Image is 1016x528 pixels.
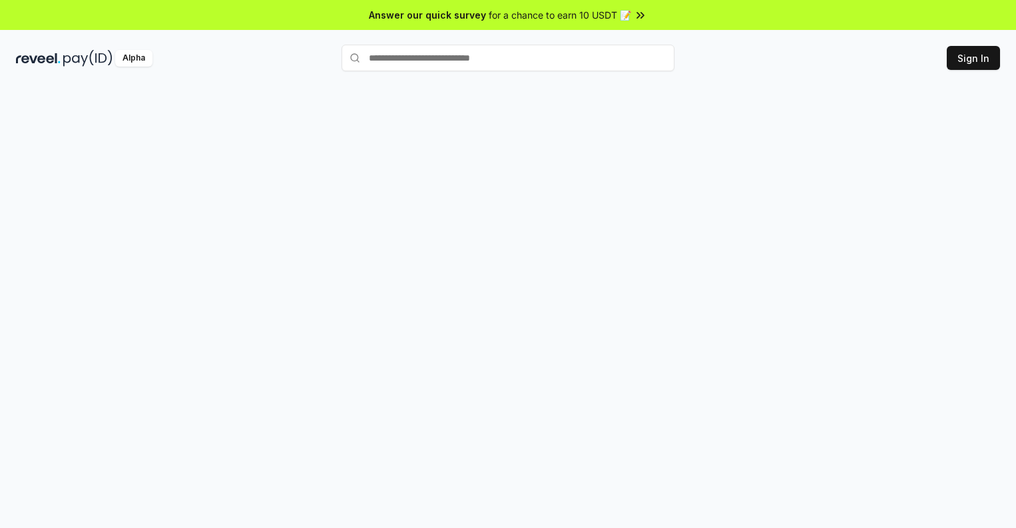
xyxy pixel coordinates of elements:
[947,46,1000,70] button: Sign In
[369,8,486,22] span: Answer our quick survey
[63,50,113,67] img: pay_id
[16,50,61,67] img: reveel_dark
[489,8,631,22] span: for a chance to earn 10 USDT 📝
[115,50,152,67] div: Alpha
